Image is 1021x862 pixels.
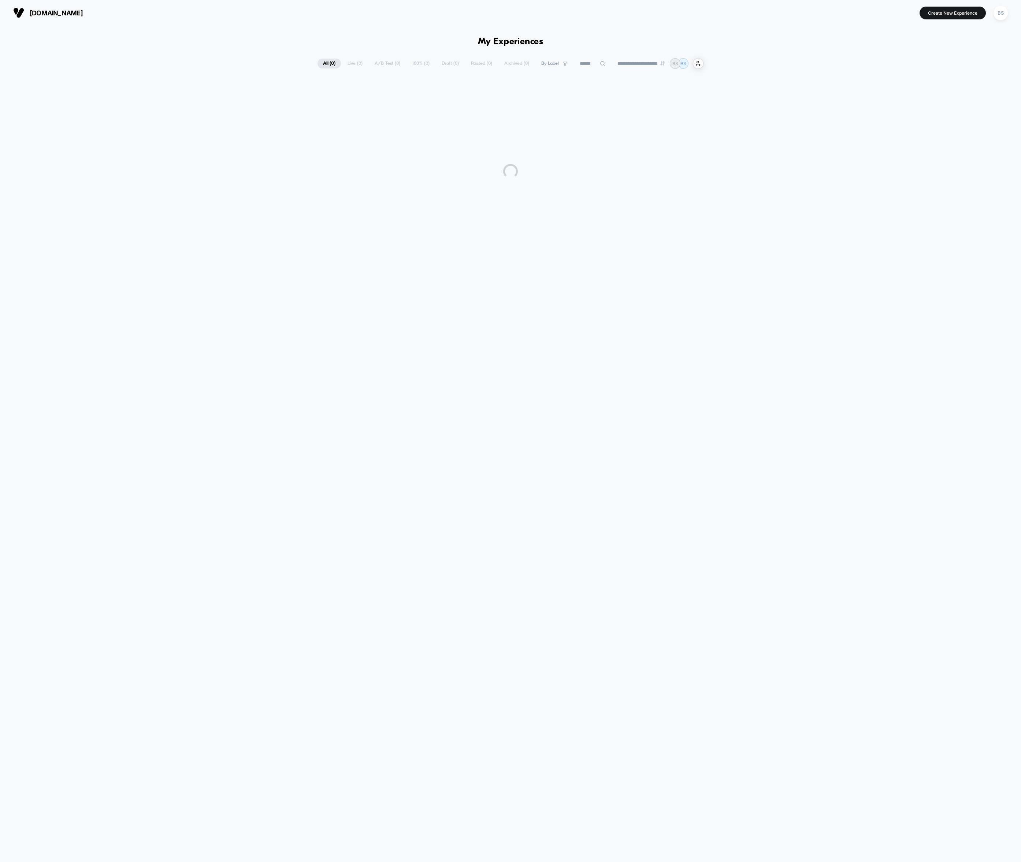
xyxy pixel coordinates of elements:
div: BS [994,6,1008,20]
span: [DOMAIN_NAME] [30,9,83,17]
span: By Label [541,61,559,66]
span: All ( 0 ) [318,59,341,68]
button: BS [991,5,1010,20]
p: BS [680,61,686,66]
h1: My Experiences [478,37,543,47]
img: end [660,61,665,66]
p: BS [672,61,678,66]
button: [DOMAIN_NAME] [11,7,85,19]
button: Create New Experience [920,7,986,19]
img: Visually logo [13,7,24,18]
